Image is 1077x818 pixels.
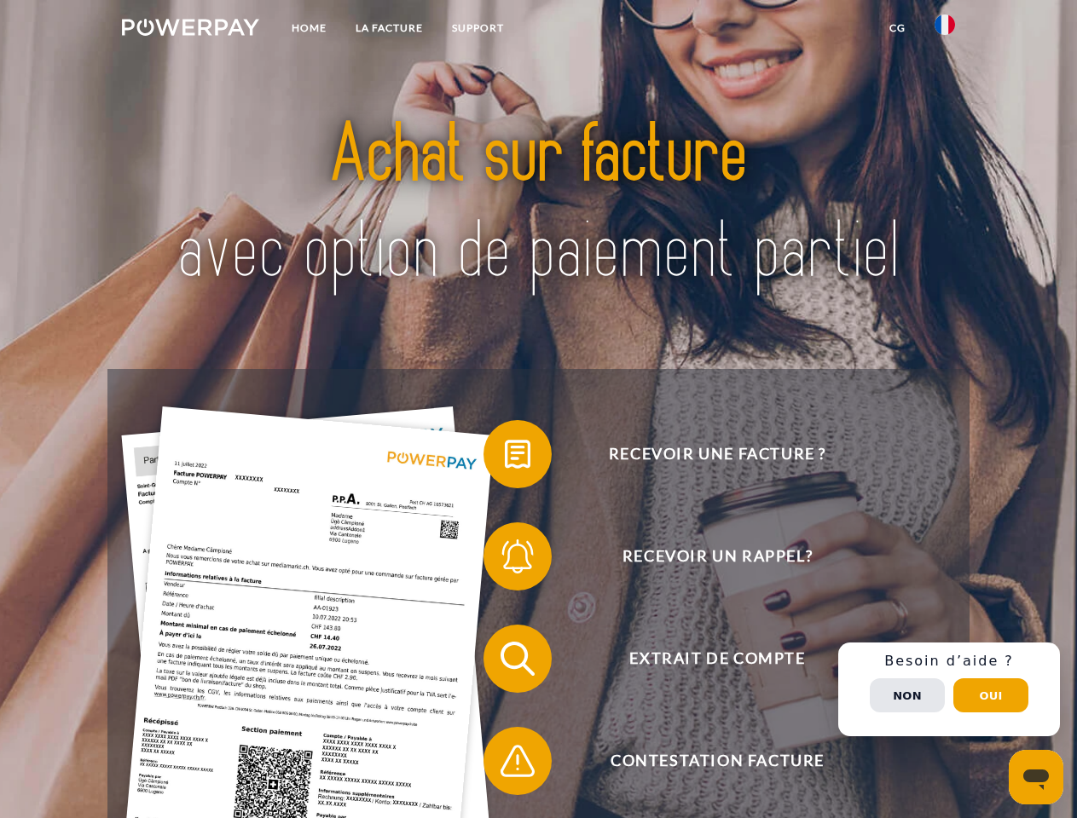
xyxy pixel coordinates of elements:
img: logo-powerpay-white.svg [122,19,259,36]
img: qb_bill.svg [496,433,539,475]
button: Recevoir un rappel? [483,522,927,590]
img: qb_search.svg [496,637,539,680]
h3: Besoin d’aide ? [848,653,1050,670]
a: Home [277,13,341,43]
span: Recevoir une facture ? [508,420,926,488]
span: Recevoir un rappel? [508,522,926,590]
button: Non [870,678,945,712]
button: Recevoir une facture ? [483,420,927,488]
img: qb_warning.svg [496,740,539,782]
button: Contestation Facture [483,727,927,795]
div: Schnellhilfe [838,642,1060,736]
button: Oui [953,678,1028,712]
button: Extrait de compte [483,625,927,693]
a: CG [875,13,920,43]
img: qb_bell.svg [496,535,539,578]
img: fr [935,14,955,35]
span: Extrait de compte [508,625,926,693]
iframe: Bouton de lancement de la fenêtre de messagerie [1009,750,1063,804]
a: LA FACTURE [341,13,437,43]
img: title-powerpay_fr.svg [163,82,914,326]
a: Support [437,13,518,43]
span: Contestation Facture [508,727,926,795]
